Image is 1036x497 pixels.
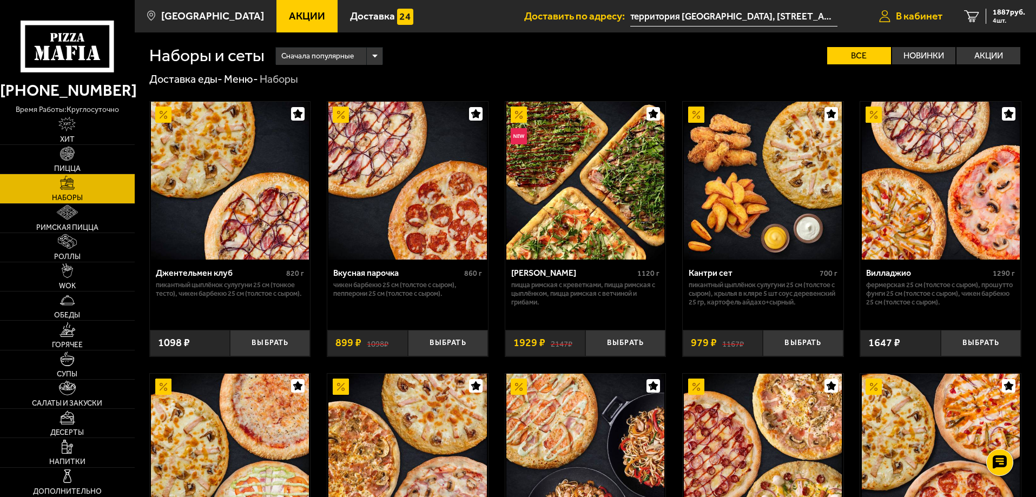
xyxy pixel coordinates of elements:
label: Новинки [892,47,956,64]
button: Выбрать [763,330,843,356]
span: 1929 ₽ [513,337,545,348]
button: Выбрать [230,330,310,356]
label: Все [827,47,891,64]
a: Меню- [224,72,258,85]
span: Акции [289,11,325,21]
p: Пицца Римская с креветками, Пицца Римская с цыплёнком, Пицца Римская с ветчиной и грибами. [511,281,660,307]
span: Доставить по адресу: [524,11,630,21]
div: Наборы [260,72,298,87]
span: Сначала популярные [281,46,354,67]
a: АкционныйВкусная парочка [327,102,488,260]
p: Пикантный цыплёнок сулугуни 25 см (тонкое тесто), Чикен Барбекю 25 см (толстое с сыром). [156,281,305,298]
span: WOK [59,282,76,290]
img: Джентельмен клуб [151,102,309,260]
span: Горячее [52,341,83,349]
span: Салаты и закуски [32,400,102,407]
div: Вкусная парочка [333,268,461,278]
span: [GEOGRAPHIC_DATA] [161,11,264,21]
img: Акционный [866,379,882,395]
span: Хит [60,136,75,143]
span: Дополнительно [33,488,102,495]
img: Новинка [511,128,527,144]
s: 1098 ₽ [367,337,388,348]
span: Супы [57,370,77,378]
span: Напитки [49,458,85,466]
input: Ваш адрес доставки [630,6,837,26]
a: Доставка еды- [149,72,222,85]
span: Наборы [52,194,83,202]
a: АкционныйКантри сет [683,102,843,260]
img: Акционный [333,107,349,123]
img: Вилладжио [862,102,1020,260]
div: [PERSON_NAME] [511,268,635,278]
span: 979 ₽ [691,337,717,348]
a: АкционныйДжентельмен клуб [150,102,311,260]
img: Акционный [333,379,349,395]
h1: Наборы и сеты [149,47,265,64]
span: 1120 г [637,269,659,278]
p: Чикен Барбекю 25 см (толстое с сыром), Пепперони 25 см (толстое с сыром). [333,281,482,298]
label: Акции [956,47,1020,64]
div: Джентельмен клуб [156,268,284,278]
span: Римская пицца [36,224,98,231]
img: Акционный [155,107,171,123]
span: 1290 г [993,269,1015,278]
span: В кабинет [896,11,942,21]
img: Акционный [688,107,704,123]
span: 1647 ₽ [868,337,900,348]
span: Десерты [50,429,84,436]
span: Доставка [350,11,395,21]
button: Выбрать [408,330,488,356]
img: Акционный [866,107,882,123]
div: Вилладжио [866,268,990,278]
img: Акционный [155,379,171,395]
a: АкционныйНовинкаМама Миа [505,102,666,260]
button: Выбрать [585,330,665,356]
s: 2147 ₽ [551,337,572,348]
span: Пицца [54,165,81,173]
s: 1167 ₽ [722,337,744,348]
span: 820 г [286,269,304,278]
span: 700 г [820,269,837,278]
span: 1887 руб. [993,9,1025,16]
img: Кантри сет [684,102,842,260]
span: территория Горелово, улица Коммунаров, 188к3 [630,6,837,26]
img: Мама Миа [506,102,664,260]
span: Обеды [54,312,80,319]
p: Пикантный цыплёнок сулугуни 25 см (толстое с сыром), крылья в кляре 5 шт соус деревенский 25 гр, ... [689,281,837,307]
img: Акционный [511,379,527,395]
span: 4 шт. [993,17,1025,24]
div: Кантри сет [689,268,817,278]
button: Выбрать [941,330,1021,356]
a: АкционныйВилладжио [860,102,1021,260]
span: 860 г [464,269,482,278]
img: 15daf4d41897b9f0e9f617042186c801.svg [397,9,413,25]
span: 899 ₽ [335,337,361,348]
img: Акционный [688,379,704,395]
img: Акционный [511,107,527,123]
img: Вкусная парочка [328,102,486,260]
span: Роллы [54,253,81,261]
p: Фермерская 25 см (толстое с сыром), Прошутто Фунги 25 см (толстое с сыром), Чикен Барбекю 25 см (... [866,281,1015,307]
span: 1098 ₽ [158,337,190,348]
